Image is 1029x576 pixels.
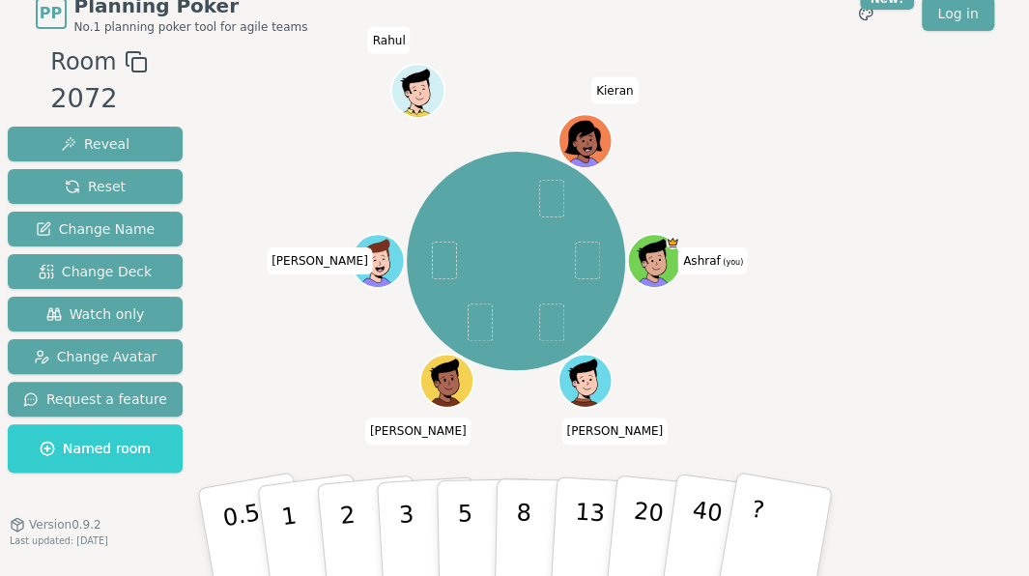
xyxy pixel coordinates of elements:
span: Click to change your name [561,418,668,445]
span: Ashraf is the host [667,236,680,249]
span: Reset [65,177,126,196]
span: Version 0.9.2 [29,517,101,533]
button: Change Name [8,212,183,246]
span: Change Avatar [34,347,157,366]
span: No.1 planning poker tool for agile teams [74,19,308,35]
button: Request a feature [8,382,183,417]
span: Reveal [61,134,129,154]
span: Named room [40,439,151,458]
button: Named room [8,424,183,473]
button: Click to change your avatar [630,236,680,286]
span: PP [40,2,62,25]
span: Click to change your name [365,418,472,445]
div: 2072 [50,79,147,119]
span: Change Deck [39,262,152,281]
span: Click to change your name [267,247,373,274]
button: Reveal [8,127,183,161]
button: Change Deck [8,254,183,289]
span: Last updated: [DATE] [10,535,108,546]
button: Change Avatar [8,339,183,374]
span: Click to change your name [591,77,638,104]
button: Version0.9.2 [10,517,101,533]
span: Request a feature [23,389,167,409]
span: Click to change your name [678,247,748,274]
span: Watch only [46,304,145,324]
button: Reset [8,169,183,204]
span: Click to change your name [368,27,411,54]
button: Watch only [8,297,183,331]
span: Change Name [36,219,155,239]
span: (you) [721,258,744,267]
span: Room [50,44,116,79]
